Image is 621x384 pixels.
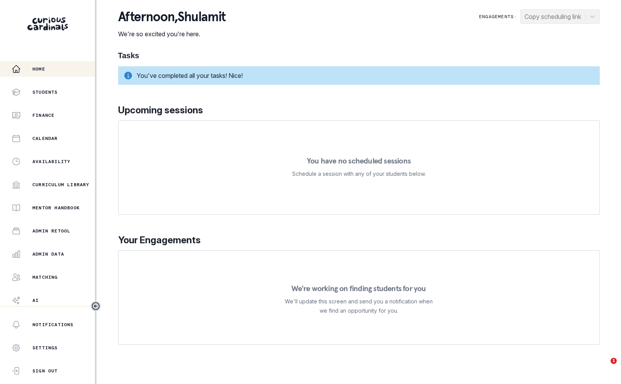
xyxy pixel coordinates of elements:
p: You have no scheduled sessions [307,157,411,165]
button: Toggle sidebar [91,301,101,311]
p: AI [32,297,39,303]
p: Schedule a session with any of your students below. [292,169,426,179]
p: afternoon , Shulamit [118,9,226,25]
p: Notifications [32,322,74,328]
p: Admin Retool [32,228,70,234]
span: 1 [611,358,617,364]
p: Curriculum Library [32,182,90,188]
p: Students [32,89,58,95]
p: Availability [32,158,70,165]
p: Home [32,66,45,72]
p: Upcoming sessions [118,103,600,117]
div: You've completed all your tasks! Nice! [118,66,600,85]
p: We're working on finding students for you [291,285,426,292]
p: Mentor Handbook [32,205,80,211]
p: Calendar [32,135,58,141]
img: Curious Cardinals Logo [27,17,68,30]
h1: Tasks [118,51,600,60]
p: We're so excited you're here. [118,29,226,39]
p: Admin Data [32,251,64,257]
iframe: Intercom live chat [595,358,613,376]
p: Finance [32,112,54,118]
p: Your Engagements [118,233,600,247]
p: Settings [32,345,58,351]
p: Matching [32,274,58,280]
p: We'll update this screen and send you a notification when we find an opportunity for you. [285,297,433,315]
p: Sign Out [32,368,58,374]
p: Engagements: [479,13,517,20]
